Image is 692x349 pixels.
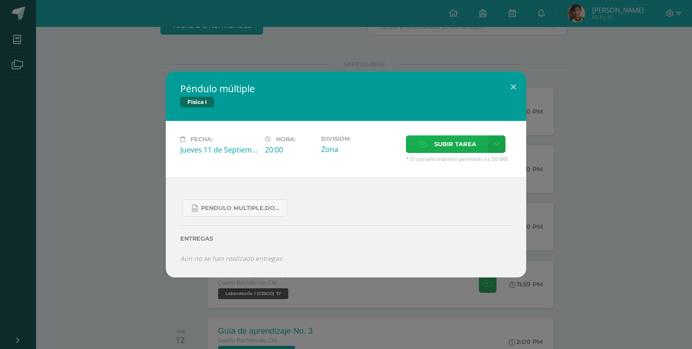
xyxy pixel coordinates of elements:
[180,97,214,107] span: Física I
[406,155,512,163] span: * El tamaño máximo permitido es 50 MB
[501,72,526,102] button: Close (Esc)
[276,136,296,143] span: Hora:
[434,136,476,152] span: Subir tarea
[182,199,287,217] a: Pendulo multiple.docx
[180,254,282,263] i: Aún no se han realizado entregas
[321,144,399,154] div: Zona
[180,82,512,95] h2: Péndulo múltiple
[201,205,282,212] span: Pendulo multiple.docx
[265,145,314,155] div: 20:00
[191,136,213,143] span: Fecha:
[180,235,512,242] label: Entregas
[321,135,399,142] label: División:
[180,145,258,155] div: Jueves 11 de Septiembre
